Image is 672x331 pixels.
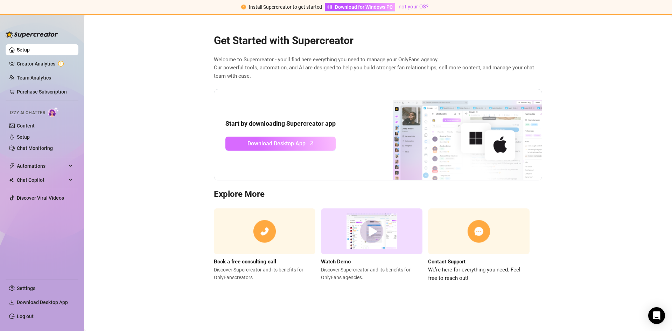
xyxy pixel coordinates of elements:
a: Discover Viral Videos [17,195,64,201]
span: Install Supercreator to get started [249,4,322,10]
span: Izzy AI Chatter [10,110,45,116]
span: We’re here for everything you need. Feel free to reach out! [428,266,530,282]
span: Download Desktop App [247,139,306,148]
span: Automations [17,160,66,172]
span: download [9,299,15,305]
strong: Watch Demo [321,258,351,265]
a: Content [17,123,35,129]
a: not your OS? [399,4,428,10]
a: Download Desktop Apparrow-up [225,137,336,151]
span: thunderbolt [9,163,15,169]
a: Setup [17,47,30,53]
a: Setup [17,134,30,140]
span: windows [327,5,332,9]
span: Discover Supercreator and its benefits for OnlyFans agencies. [321,266,422,281]
a: Creator Analytics exclamation-circle [17,58,73,69]
strong: Start by downloading Supercreator app [225,120,336,127]
img: supercreator demo [321,208,422,254]
span: exclamation-circle [241,5,246,9]
span: arrow-up [308,139,316,147]
h2: Get Started with Supercreator [214,34,542,47]
a: Log out [17,313,34,319]
a: Chat Monitoring [17,145,53,151]
img: logo-BBDzfeDw.svg [6,31,58,38]
a: Settings [17,285,35,291]
h3: Explore More [214,189,542,200]
a: Download for Windows PC [325,3,395,11]
span: Chat Copilot [17,174,66,186]
span: Welcome to Supercreator - you’ll find here everything you need to manage your OnlyFans agency. Ou... [214,56,542,81]
img: AI Chatter [48,107,59,117]
strong: Book a free consulting call [214,258,276,265]
a: Team Analytics [17,75,51,81]
img: download app [367,89,542,180]
img: consulting call [214,208,315,254]
a: Book a free consulting callDiscover Supercreator and its benefits for OnlyFanscreators [214,208,315,282]
a: Watch DemoDiscover Supercreator and its benefits for OnlyFans agencies. [321,208,422,282]
span: Download for Windows PC [335,3,393,11]
span: Download Desktop App [17,299,68,305]
div: Open Intercom Messenger [648,307,665,324]
span: Discover Supercreator and its benefits for OnlyFans creators [214,266,315,281]
img: contact support [428,208,530,254]
img: Chat Copilot [9,178,14,182]
a: Purchase Subscription [17,89,67,95]
strong: Contact Support [428,258,465,265]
